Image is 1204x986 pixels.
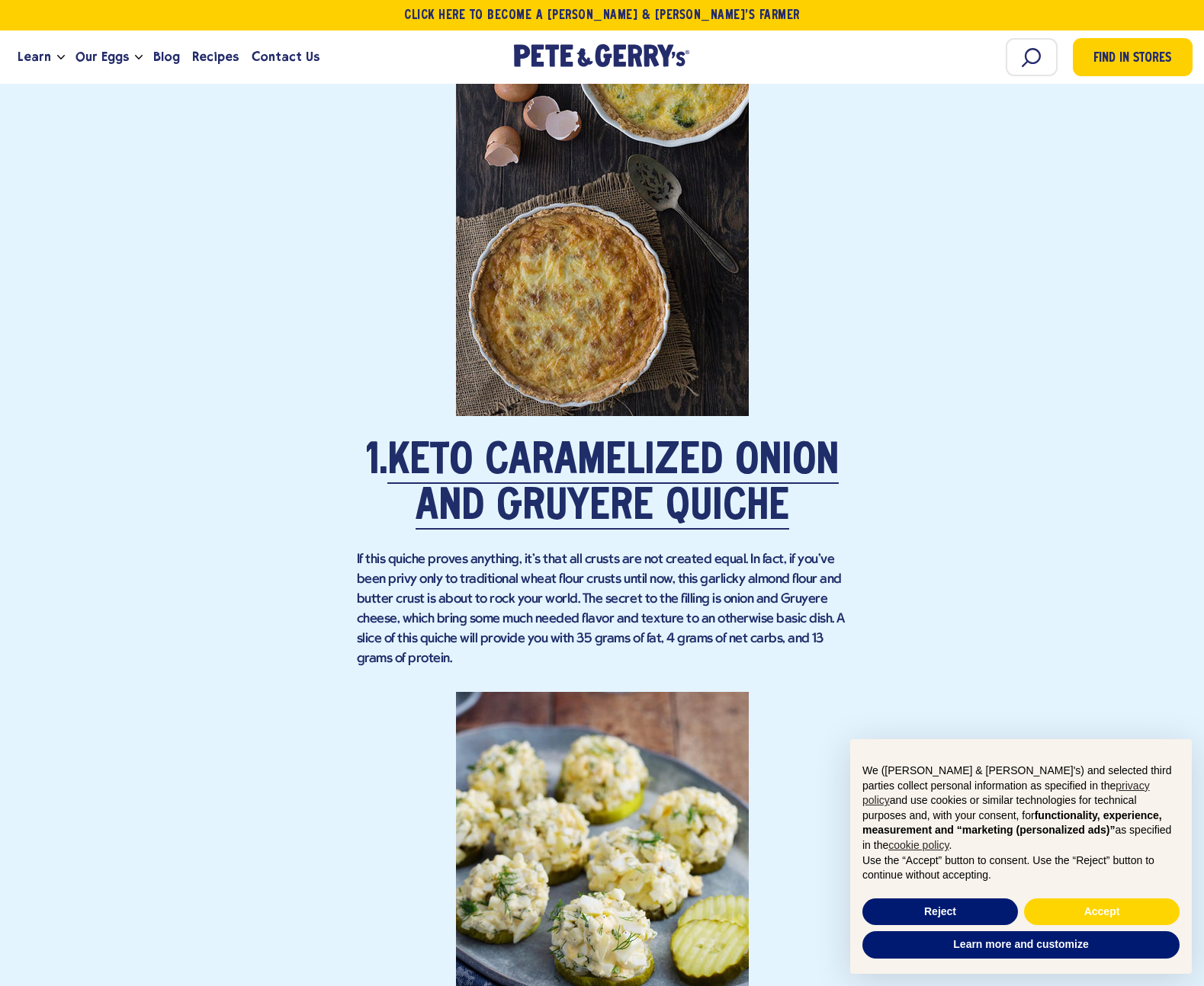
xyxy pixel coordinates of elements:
[1006,38,1058,76] input: Search
[1093,49,1171,69] span: Find in Stores
[57,55,65,60] button: Open the dropdown menu for Learn
[147,37,186,78] a: Blog
[18,47,51,66] span: Learn
[357,550,848,669] p: If this quiche proves anything, it's that all crusts are not created equal. In fact, if you've be...
[135,55,143,60] button: Open the dropdown menu for Our Eggs
[387,441,839,530] a: Keto Caramelized Onion and Gruyere Quiche
[862,931,1180,959] button: Learn more and customize
[11,37,57,78] a: Learn
[252,47,319,66] span: Contact Us
[838,727,1204,986] div: Notice
[246,37,326,78] a: Contact Us
[862,853,1180,883] p: Use the “Accept” button to consent. Use the “Reject” button to continue without accepting.
[186,37,245,78] a: Recipes
[75,47,129,66] span: Our Eggs
[357,439,848,530] h2: 1.
[69,37,135,78] a: Our Eggs
[1024,898,1180,926] button: Accept
[1073,38,1193,76] a: Find in Stores
[153,47,180,66] span: Blog
[862,898,1018,926] button: Reject
[862,764,1180,853] p: We ([PERSON_NAME] & [PERSON_NAME]'s) and selected third parties collect personal information as s...
[888,839,949,851] a: cookie policy
[192,47,239,66] span: Recipes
